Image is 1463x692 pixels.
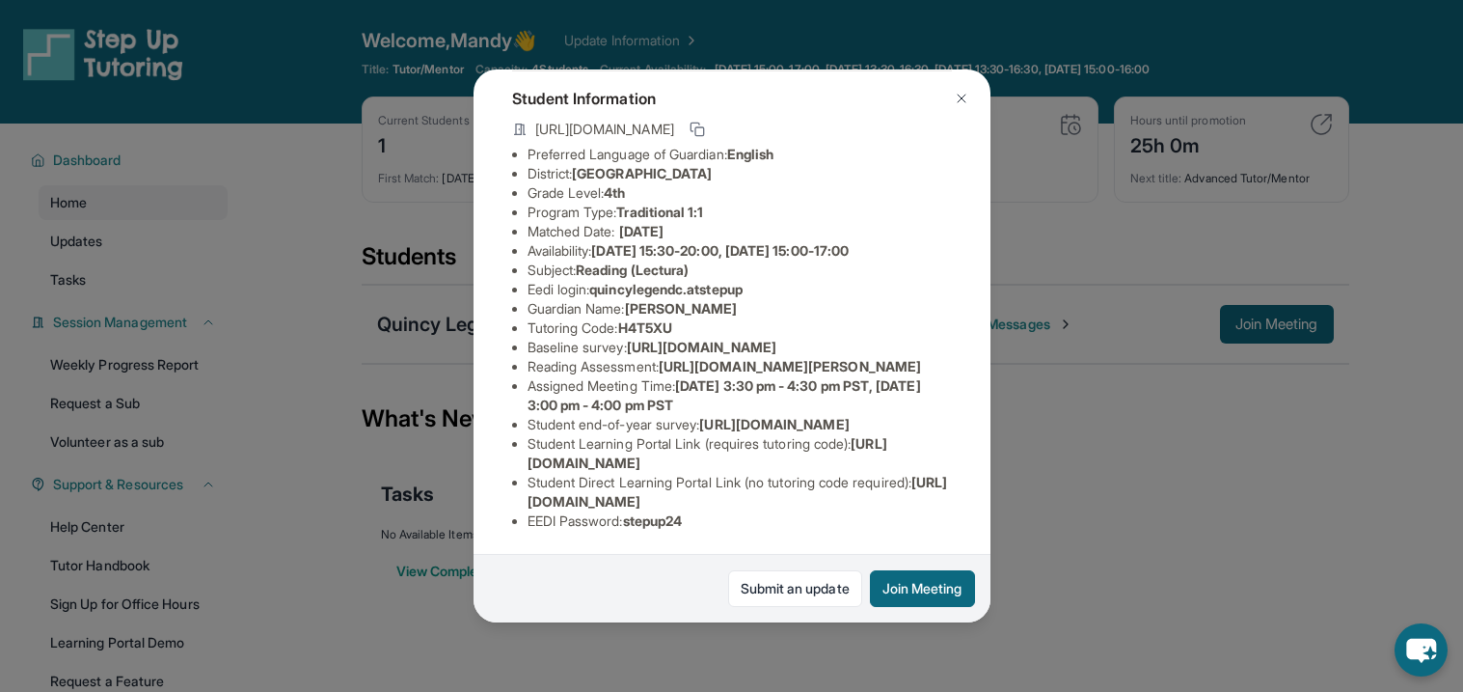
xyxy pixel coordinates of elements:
[528,241,952,261] li: Availability:
[528,318,952,338] li: Tutoring Code :
[728,570,862,607] a: Submit an update
[591,242,849,259] span: [DATE] 15:30-20:00, [DATE] 15:00-17:00
[528,183,952,203] li: Grade Level:
[1395,623,1448,677] button: chat-button
[727,146,774,162] span: English
[659,358,921,374] span: [URL][DOMAIN_NAME][PERSON_NAME]
[512,87,952,110] h4: Student Information
[604,184,625,201] span: 4th
[528,338,952,357] li: Baseline survey :
[627,339,776,355] span: [URL][DOMAIN_NAME]
[528,512,952,531] li: EEDI Password :
[589,281,743,297] span: quincylegendc.atstepup
[616,204,703,220] span: Traditional 1:1
[528,473,952,512] li: Student Direct Learning Portal Link (no tutoring code required) :
[528,434,952,473] li: Student Learning Portal Link (requires tutoring code) :
[699,416,849,432] span: [URL][DOMAIN_NAME]
[528,261,952,280] li: Subject :
[870,570,975,607] button: Join Meeting
[623,512,683,529] span: stepup24
[528,415,952,434] li: Student end-of-year survey :
[572,165,712,181] span: [GEOGRAPHIC_DATA]
[619,223,664,239] span: [DATE]
[618,319,672,336] span: H4T5XU
[528,280,952,299] li: Eedi login :
[625,300,738,317] span: [PERSON_NAME]
[528,377,921,413] span: [DATE] 3:30 pm - 4:30 pm PST, [DATE] 3:00 pm - 4:00 pm PST
[528,357,952,376] li: Reading Assessment :
[535,120,674,139] span: [URL][DOMAIN_NAME]
[528,164,952,183] li: District:
[528,376,952,415] li: Assigned Meeting Time :
[528,299,952,318] li: Guardian Name :
[528,203,952,222] li: Program Type:
[686,118,709,141] button: Copy link
[528,145,952,164] li: Preferred Language of Guardian:
[576,262,689,278] span: Reading (Lectura)
[528,222,952,241] li: Matched Date:
[954,91,969,106] img: Close Icon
